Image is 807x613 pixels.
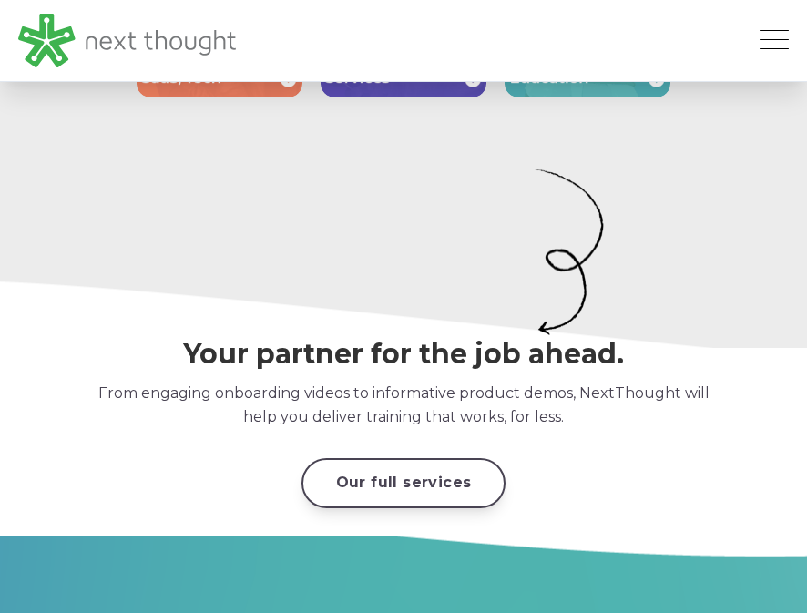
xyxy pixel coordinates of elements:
h3: Your partner for the job ahead. [85,338,722,371]
span: From engaging onboarding videos to informative product demos, NextThought will help you deliver t... [98,384,710,425]
img: Arrow [514,166,623,338]
a: Our full services [301,458,506,508]
img: LG - NextThought Logo [18,14,236,68]
button: Open Mobile Menu [760,30,789,52]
